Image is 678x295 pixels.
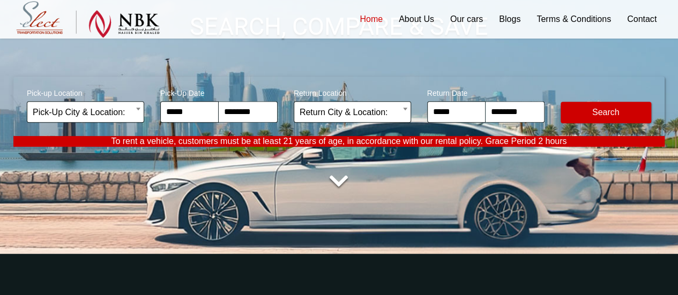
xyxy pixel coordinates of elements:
[294,101,411,123] span: Return City & Location:
[27,101,144,123] span: Pick-Up City & Location:
[13,136,665,147] p: To rent a vehicle, customers must be at least 21 years of age, in accordance with our rental poli...
[16,1,160,38] img: Select Rent a Car
[27,82,144,101] span: Pick-up Location
[300,102,405,123] span: Return City & Location:
[294,82,411,101] span: Return Location
[33,102,138,123] span: Pick-Up City & Location:
[160,82,278,101] span: Pick-Up Date
[427,82,545,101] span: Return Date
[561,102,651,123] button: Modify Search
[13,14,665,39] h1: SEARCH, COMPARE & SAVE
